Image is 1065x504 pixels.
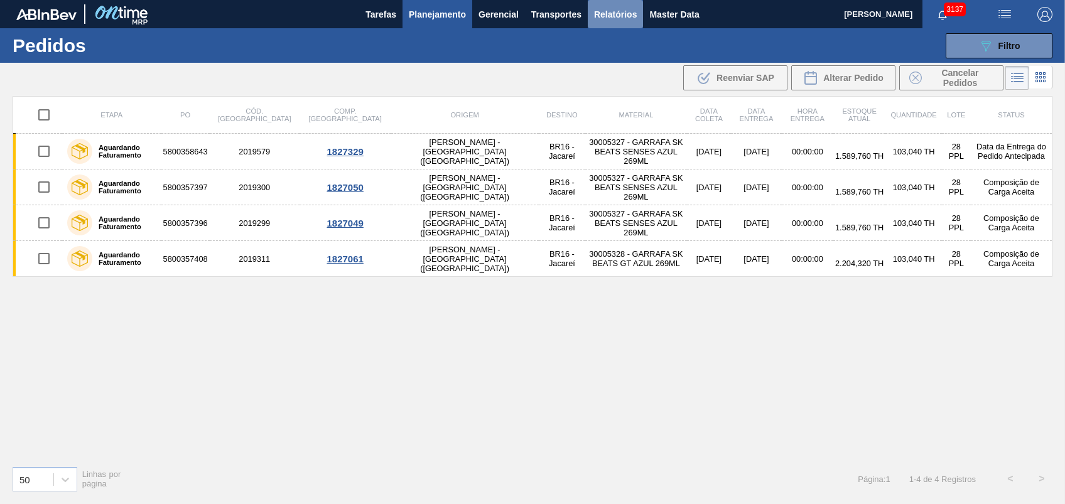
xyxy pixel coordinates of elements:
span: Comp. [GEOGRAPHIC_DATA] [308,107,381,122]
span: Filtro [998,41,1020,51]
td: 28 PPL [942,241,971,277]
button: Cancelar Pedidos [899,65,1003,90]
span: Linhas por página [82,469,121,488]
div: 1827329 [301,146,389,157]
span: Lote [947,111,965,119]
td: 28 PPL [942,134,971,169]
a: Aguardando Faturamento58003573972019300[PERSON_NAME] - [GEOGRAPHIC_DATA] ([GEOGRAPHIC_DATA])BR16 ... [13,169,1052,205]
div: 1827049 [301,218,389,228]
td: 103,040 TH [885,205,941,241]
div: Visão em Cards [1029,66,1052,90]
button: Notificações [922,6,963,23]
td: 2019300 [210,169,300,205]
td: 103,040 TH [885,169,941,205]
span: Página : 1 [858,475,890,484]
span: Gerencial [478,7,519,22]
td: [PERSON_NAME] - [GEOGRAPHIC_DATA] ([GEOGRAPHIC_DATA]) [391,205,539,241]
span: PO [180,111,190,119]
span: Destino [546,111,578,119]
td: 30005327 - GARRAFA SK BEATS SENSES AZUL 269ML [585,205,687,241]
button: > [1026,463,1057,495]
td: [PERSON_NAME] - [GEOGRAPHIC_DATA] ([GEOGRAPHIC_DATA]) [391,241,539,277]
td: 2019299 [210,205,300,241]
span: Data entrega [739,107,773,122]
td: 2019311 [210,241,300,277]
span: Planejamento [409,7,466,22]
span: Relatórios [594,7,637,22]
td: [DATE] [687,241,732,277]
div: 1827050 [301,182,389,193]
td: [PERSON_NAME] - [GEOGRAPHIC_DATA] ([GEOGRAPHIC_DATA]) [391,134,539,169]
td: [DATE] [687,169,732,205]
a: Aguardando Faturamento58003573962019299[PERSON_NAME] - [GEOGRAPHIC_DATA] ([GEOGRAPHIC_DATA])BR16 ... [13,205,1052,241]
label: Aguardando Faturamento [92,144,156,159]
span: Cód. [GEOGRAPHIC_DATA] [218,107,291,122]
td: [DATE] [687,134,732,169]
td: BR16 - Jacareí [539,241,586,277]
span: Tarefas [365,7,396,22]
td: 00:00:00 [782,241,833,277]
td: 103,040 TH [885,134,941,169]
td: 103,040 TH [885,241,941,277]
td: 5800358643 [161,134,210,169]
img: userActions [997,7,1012,22]
td: BR16 - Jacareí [539,169,586,205]
td: Composição de Carga Aceita [971,241,1052,277]
label: Aguardando Faturamento [92,180,156,195]
span: Reenviar SAP [716,73,774,83]
div: Cancelar Pedidos em Massa [899,65,1003,90]
td: 00:00:00 [782,205,833,241]
span: Transportes [531,7,581,22]
span: Origem [450,111,478,119]
td: [DATE] [731,205,782,241]
img: Logout [1037,7,1052,22]
span: Cancelar Pedidos [927,68,993,88]
span: 2.204,320 TH [835,259,884,268]
span: Hora Entrega [791,107,824,122]
a: Aguardando Faturamento58003586432019579[PERSON_NAME] - [GEOGRAPHIC_DATA] ([GEOGRAPHIC_DATA])BR16 ... [13,134,1052,169]
td: 30005328 - GARRAFA SK BEATS GT AZUL 269ML [585,241,687,277]
div: 1827061 [301,254,389,264]
td: 5800357396 [161,205,210,241]
span: 3137 [944,3,966,16]
span: 1.589,760 TH [835,151,884,161]
label: Aguardando Faturamento [92,215,156,230]
td: [DATE] [731,169,782,205]
td: BR16 - Jacareí [539,134,586,169]
td: 00:00:00 [782,134,833,169]
td: 5800357397 [161,169,210,205]
td: [DATE] [687,205,732,241]
span: Data coleta [695,107,723,122]
span: Status [998,111,1024,119]
td: [DATE] [731,241,782,277]
div: Visão em Lista [1005,66,1029,90]
button: < [995,463,1026,495]
span: Quantidade [890,111,936,119]
td: Data da Entrega do Pedido Antecipada [971,134,1052,169]
img: TNhmsLtSVTkK8tSr43FrP2fwEKptu5GPRR3wAAAABJRU5ErkJggg== [16,9,77,20]
div: 50 [19,474,30,485]
label: Aguardando Faturamento [92,251,156,266]
td: 5800357408 [161,241,210,277]
td: [PERSON_NAME] - [GEOGRAPHIC_DATA] ([GEOGRAPHIC_DATA]) [391,169,539,205]
span: Estoque atual [842,107,877,122]
span: 1 - 4 de 4 Registros [909,475,976,484]
td: 28 PPL [942,205,971,241]
a: Aguardando Faturamento58003574082019311[PERSON_NAME] - [GEOGRAPHIC_DATA] ([GEOGRAPHIC_DATA])BR16 ... [13,241,1052,277]
span: 1.589,760 TH [835,187,884,196]
td: 2019579 [210,134,300,169]
td: 30005327 - GARRAFA SK BEATS SENSES AZUL 269ML [585,169,687,205]
span: 1.589,760 TH [835,223,884,232]
span: Alterar Pedido [823,73,884,83]
span: Master Data [649,7,699,22]
td: 00:00:00 [782,169,833,205]
td: [DATE] [731,134,782,169]
td: BR16 - Jacareí [539,205,586,241]
div: Reenviar SAP [683,65,787,90]
td: Composição de Carga Aceita [971,169,1052,205]
td: 28 PPL [942,169,971,205]
td: 30005327 - GARRAFA SK BEATS SENSES AZUL 269ML [585,134,687,169]
td: Composição de Carga Aceita [971,205,1052,241]
h1: Pedidos [13,38,197,53]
